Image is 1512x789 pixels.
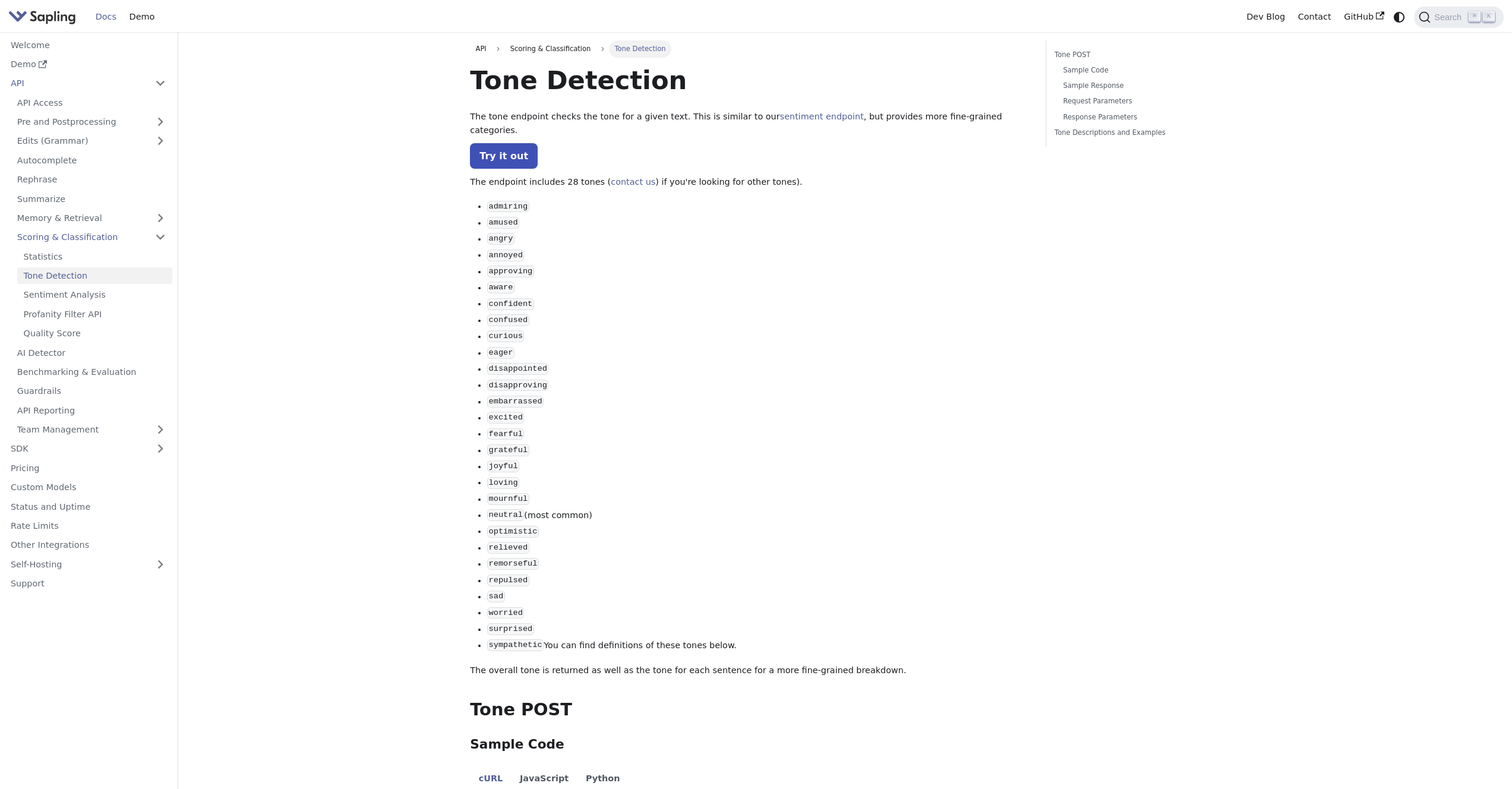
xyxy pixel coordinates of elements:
a: API [4,75,149,92]
a: Welcome [4,36,172,53]
a: Edits (Grammar) [11,132,172,150]
a: Statistics [17,248,172,265]
a: Sapling.ai [8,8,80,26]
a: Demo [123,8,161,26]
button: Collapse sidebar category 'API' [149,75,172,92]
a: Self-Hosting [4,556,172,573]
code: confident [487,298,534,310]
button: Expand sidebar category 'SDK' [149,440,172,457]
code: disappointed [487,363,548,375]
span: Scoring & Classification [504,40,596,57]
a: API [470,40,492,57]
a: Scoring & Classification [11,229,172,246]
code: neutral [487,509,524,521]
code: confused [487,314,529,326]
a: Try it out [470,143,538,169]
code: relieved [487,542,529,554]
a: Team Management [11,421,172,438]
li: You can find definitions of these tones below. [487,639,1028,653]
code: angry [487,233,514,245]
code: aware [487,282,514,293]
code: sympathetic [487,639,544,651]
a: Contact [1292,8,1338,26]
a: Status and Uptime [4,498,172,515]
code: remorseful [487,558,539,570]
code: optimistic [487,526,539,538]
code: joyful [487,460,519,472]
p: The overall tone is returned as well as the tone for each sentence for a more fine-grained breakd... [470,664,1028,678]
a: SDK [4,440,149,457]
a: Quality Score [17,325,172,342]
a: Guardrails [11,383,172,400]
a: Rate Limits [4,517,172,535]
p: The tone endpoint checks the tone for a given text. This is similar to our , but provides more fi... [470,110,1028,138]
a: Tone Detection [17,267,172,285]
a: Response Parameters [1063,112,1211,123]
kbd: K [1483,11,1495,22]
code: fearful [487,428,524,440]
code: repulsed [487,575,529,586]
h1: Tone Detection [470,64,1028,96]
p: The endpoint includes 28 tones ( ) if you're looking for other tones). [470,175,1028,190]
code: eager [487,347,514,359]
a: Autocomplete [11,152,172,169]
code: worried [487,607,524,619]
code: sad [487,591,504,602]
span: Search [1431,12,1469,22]
code: annoyed [487,250,524,261]
code: excited [487,412,524,424]
a: Sample Code [1063,65,1211,76]
code: curious [487,330,524,342]
h2: Tone POST [470,699,1028,721]
button: Switch between dark and light mode (currently system mode) [1391,8,1408,26]
code: mournful [487,493,529,505]
a: Tone Descriptions and Examples [1055,127,1216,138]
a: Demo [4,56,172,73]
a: contact us [611,177,655,187]
a: Tone POST [1055,49,1216,61]
li: (most common) [487,509,1028,523]
span: Tone Detection [609,40,671,57]
kbd: ⌘ [1469,11,1481,22]
nav: Breadcrumbs [470,40,1028,57]
span: API [476,45,487,53]
img: Sapling.ai [8,8,76,26]
a: Support [4,575,172,592]
a: sentiment endpoint [780,112,864,121]
a: Custom Models [4,479,172,496]
code: admiring [487,201,529,213]
a: Pre and Postprocessing [11,113,172,131]
code: grateful [487,444,529,456]
code: approving [487,266,534,277]
h3: Sample Code [470,737,1028,753]
a: Profanity Filter API [17,305,172,323]
a: Benchmarking & Evaluation [11,364,172,381]
a: Rephrase [11,171,172,188]
code: loving [487,477,519,489]
a: Request Parameters [1063,96,1211,107]
a: Pricing [4,459,172,476]
a: Summarize [11,190,172,207]
a: Sentiment Analysis [17,286,172,304]
code: disapproving [487,380,548,392]
a: Sample Response [1063,80,1211,91]
a: AI Detector [11,344,172,361]
code: amused [487,217,519,229]
a: Other Integrations [4,536,172,554]
a: API Access [11,94,172,111]
a: Memory & Retrieval [11,210,172,227]
button: Search (Command+K) [1414,7,1503,28]
a: Dev Blog [1240,8,1291,26]
a: API Reporting [11,402,172,419]
code: surprised [487,623,534,635]
a: GitHub [1337,8,1390,26]
code: embarrassed [487,396,544,408]
a: Docs [89,8,123,26]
